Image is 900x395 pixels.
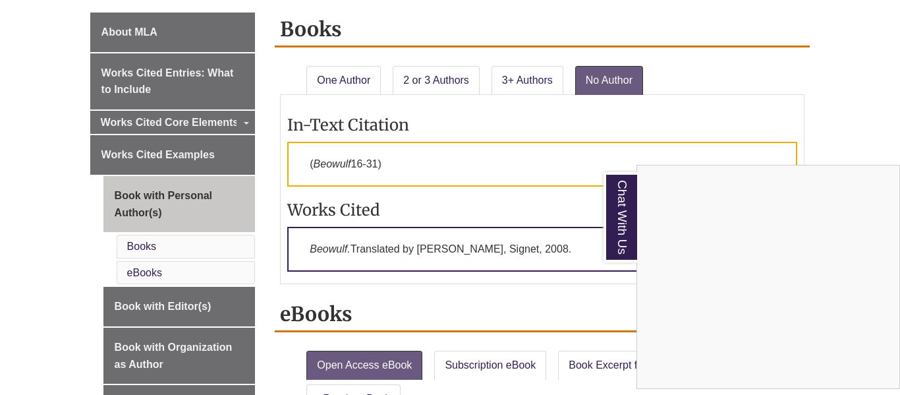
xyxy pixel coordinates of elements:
a: 3+ Authors [492,66,563,95]
iframe: Chat Widget [637,166,899,388]
span: Works Cited Core Elements [101,117,239,128]
a: No Author [575,66,643,95]
a: Works Cited Examples [90,135,256,175]
a: Books [127,241,156,252]
a: About MLA [90,13,256,52]
p: ( 16-31) [287,142,797,187]
em: Beowulf. [310,243,350,255]
h2: eBooks [275,297,810,332]
p: Translated by [PERSON_NAME], Signet, 2008. [287,227,797,272]
span: Works Cited Entries: What to Include [101,67,234,96]
a: Book with Organization as Author [103,328,256,384]
span: Works Cited Examples [101,149,215,160]
h3: In-Text Citation [287,115,797,135]
a: Works Cited Entries: What to Include [90,53,256,109]
h2: Books [275,13,810,47]
a: Chat With Us [604,172,637,262]
a: Book with Personal Author(s) [103,176,256,232]
a: 2 or 3 Authors [393,66,480,95]
span: About MLA [101,26,157,38]
a: Book with Editor(s) [103,287,256,326]
div: Chat With Us [636,165,900,389]
a: Works Cited Core Elements [90,111,256,135]
a: eBooks [127,267,162,278]
a: Subscription eBook [434,351,546,380]
h3: Works Cited [287,200,797,220]
em: Beowulf [314,158,351,169]
a: Book Excerpt from Database [558,351,714,380]
a: One Author [306,66,381,95]
a: Open Access eBook [306,351,422,380]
